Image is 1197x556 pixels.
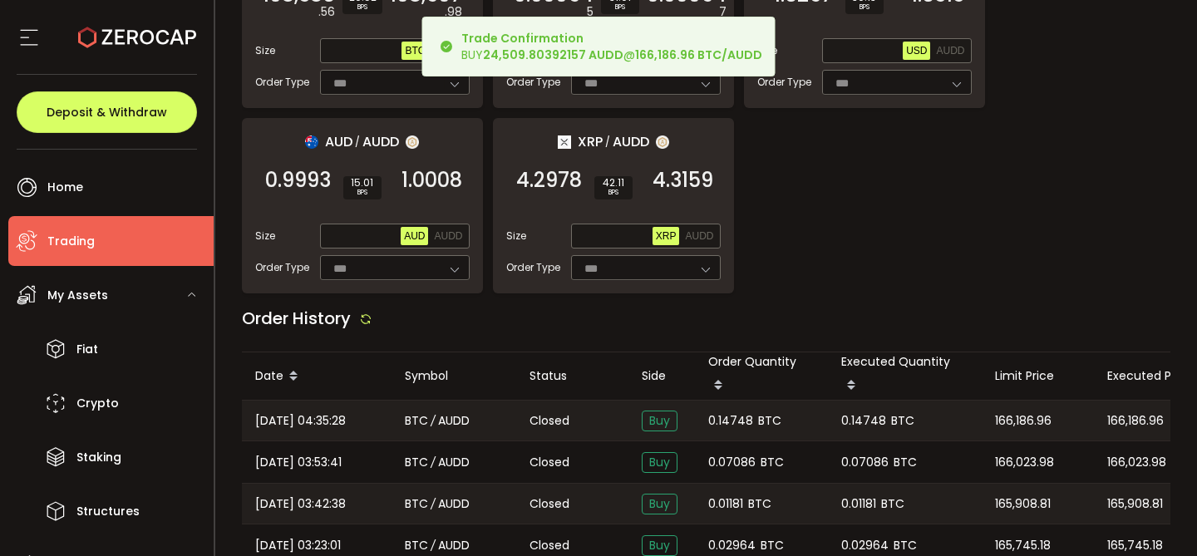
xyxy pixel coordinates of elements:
span: AUDD [613,131,649,152]
span: [DATE] 03:42:38 [255,494,346,514]
em: .98 [445,3,462,21]
span: 166,023.98 [995,453,1054,472]
i: BPS [852,2,877,12]
span: BTC [891,411,914,431]
img: zuPXiwguUFiBOIQyqLOiXsnnNitlx7q4LCwEbLHADjIpTka+Lip0HH8D0VTrd02z+wEAAAAASUVORK5CYII= [656,135,669,149]
em: 7 [719,3,727,21]
span: 0.02964 [708,536,756,555]
div: Limit Price [982,367,1094,386]
div: Status [516,367,628,386]
span: Closed [530,495,569,513]
b: Trade Confirmation [461,30,584,47]
div: Date [242,362,392,391]
span: [DATE] 04:35:28 [255,411,346,431]
span: BTC [761,453,784,472]
button: AUDD [933,42,968,60]
i: BPS [601,188,626,198]
span: 42.11 [601,178,626,188]
span: Home [47,175,83,199]
span: Buy [642,411,677,431]
span: BTC [405,45,425,57]
i: BPS [350,188,375,198]
button: AUDD [682,227,717,245]
i: BPS [608,2,633,12]
span: AUDD [438,453,470,472]
div: BUY @ [461,30,762,63]
b: 24,509.80392157 AUDD [483,47,623,63]
span: BTC [758,411,781,431]
span: Order Type [506,260,560,275]
span: 4.2978 [516,172,582,189]
span: [DATE] 03:53:41 [255,453,342,472]
span: Order Type [255,75,309,90]
div: Executed Quantity [828,352,982,400]
span: BTC [894,536,917,555]
span: Buy [642,452,677,473]
span: 0.02964 [841,536,889,555]
span: AUDD [434,230,462,242]
span: Closed [530,412,569,430]
img: xrp_portfolio.png [558,135,571,149]
span: 0.01181 [841,494,876,514]
span: Staking [76,445,121,470]
span: AUDD [362,131,399,152]
span: Order Type [255,260,309,275]
span: AUDD [936,45,964,57]
span: 166,186.96 [1107,411,1164,431]
span: BTC [405,536,428,555]
span: 0.01181 [708,494,743,514]
span: Closed [530,537,569,554]
span: BTC [748,494,771,514]
img: aud_portfolio.svg [305,135,318,149]
span: 166,023.98 [1107,453,1166,472]
b: 166,186.96 BTC/AUDD [635,47,762,63]
button: AUD [401,227,428,245]
span: Order Type [506,75,560,90]
span: 0.07086 [841,453,889,472]
button: XRP [653,227,680,245]
span: AUD [325,131,352,152]
span: Size [506,229,526,244]
span: USD [906,45,927,57]
span: 0.9993 [265,172,331,189]
span: AUD [404,230,425,242]
span: Order Type [757,75,811,90]
span: BTC [405,494,428,514]
span: XRP [578,131,603,152]
span: Buy [642,494,677,514]
em: 5 [587,3,594,21]
span: BTC [881,494,904,514]
i: BPS [349,2,376,12]
span: 0.07086 [708,453,756,472]
button: AUDD [431,227,465,245]
span: Trading [47,229,95,253]
span: Order History [242,307,351,330]
span: 165,908.81 [1107,494,1163,514]
span: Crypto [76,391,119,416]
em: / [431,536,436,555]
span: Closed [530,454,569,471]
em: / [431,494,436,514]
span: 0.14748 [708,411,753,431]
span: 165,908.81 [995,494,1051,514]
button: Deposit & Withdraw [17,91,197,133]
div: Order Quantity [695,352,828,400]
span: Fiat [76,337,98,362]
iframe: Chat Widget [1114,476,1197,556]
span: My Assets [47,283,108,308]
span: 4.3159 [653,172,713,189]
em: / [431,453,436,472]
span: Size [255,43,275,58]
span: 165,745.18 [995,536,1051,555]
span: 165,745.18 [1107,536,1163,555]
span: 0.14748 [841,411,886,431]
button: BTC [401,42,428,60]
span: AUDD [685,230,713,242]
em: / [605,135,610,150]
div: Symbol [392,367,516,386]
span: BTC [761,536,784,555]
span: AUDD [438,411,470,431]
button: USD [903,42,930,60]
span: Size [255,229,275,244]
span: BTC [405,411,428,431]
